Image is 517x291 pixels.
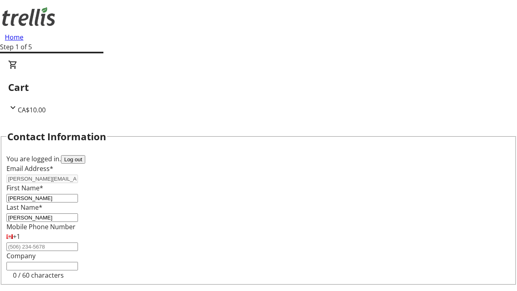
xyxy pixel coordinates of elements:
label: Email Address* [6,164,53,173]
div: You are logged in. [6,154,511,164]
input: (506) 234-5678 [6,242,78,251]
label: Company [6,251,36,260]
h2: Contact Information [7,129,106,144]
label: Last Name* [6,203,42,212]
tr-character-limit: 0 / 60 characters [13,271,64,280]
button: Log out [61,155,85,164]
span: CA$10.00 [18,105,46,114]
label: First Name* [6,183,43,192]
label: Mobile Phone Number [6,222,76,231]
div: CartCA$10.00 [8,60,509,115]
h2: Cart [8,80,509,95]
